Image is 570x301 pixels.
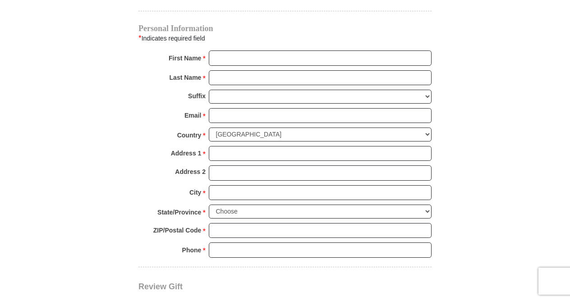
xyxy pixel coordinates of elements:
strong: First Name [169,52,201,64]
strong: Email [184,109,201,122]
strong: ZIP/Postal Code [153,224,202,237]
strong: Suffix [188,90,206,102]
strong: Address 2 [175,165,206,178]
strong: State/Province [157,206,201,219]
strong: Address 1 [171,147,202,160]
h4: Personal Information [138,25,432,32]
strong: Country [177,129,202,141]
span: Review Gift [138,282,183,291]
strong: Phone [182,244,202,256]
div: Indicates required field [138,32,432,44]
strong: City [189,186,201,199]
strong: Last Name [170,71,202,84]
